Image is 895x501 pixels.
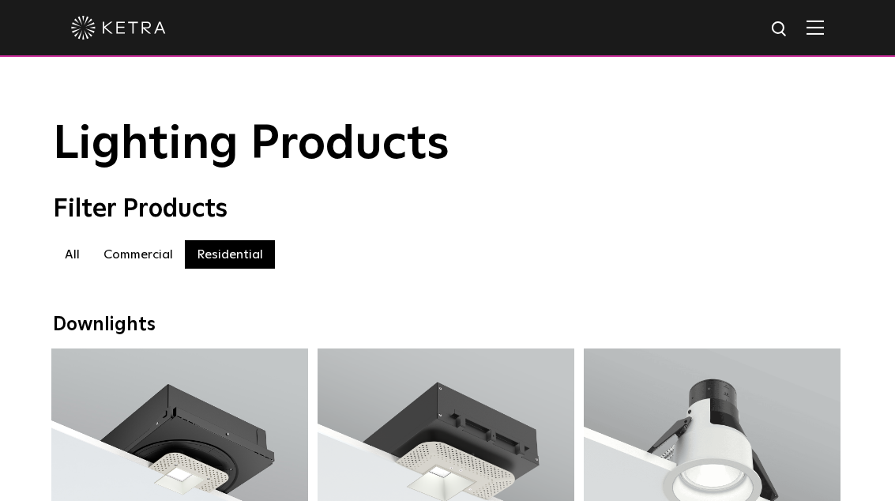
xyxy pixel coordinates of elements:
img: Hamburger%20Nav.svg [807,20,824,35]
label: All [53,240,92,269]
img: search icon [770,20,790,40]
div: Filter Products [53,194,843,224]
span: Lighting Products [53,121,449,168]
label: Residential [185,240,275,269]
img: ketra-logo-2019-white [71,16,166,40]
div: Downlights [53,314,843,337]
label: Commercial [92,240,185,269]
